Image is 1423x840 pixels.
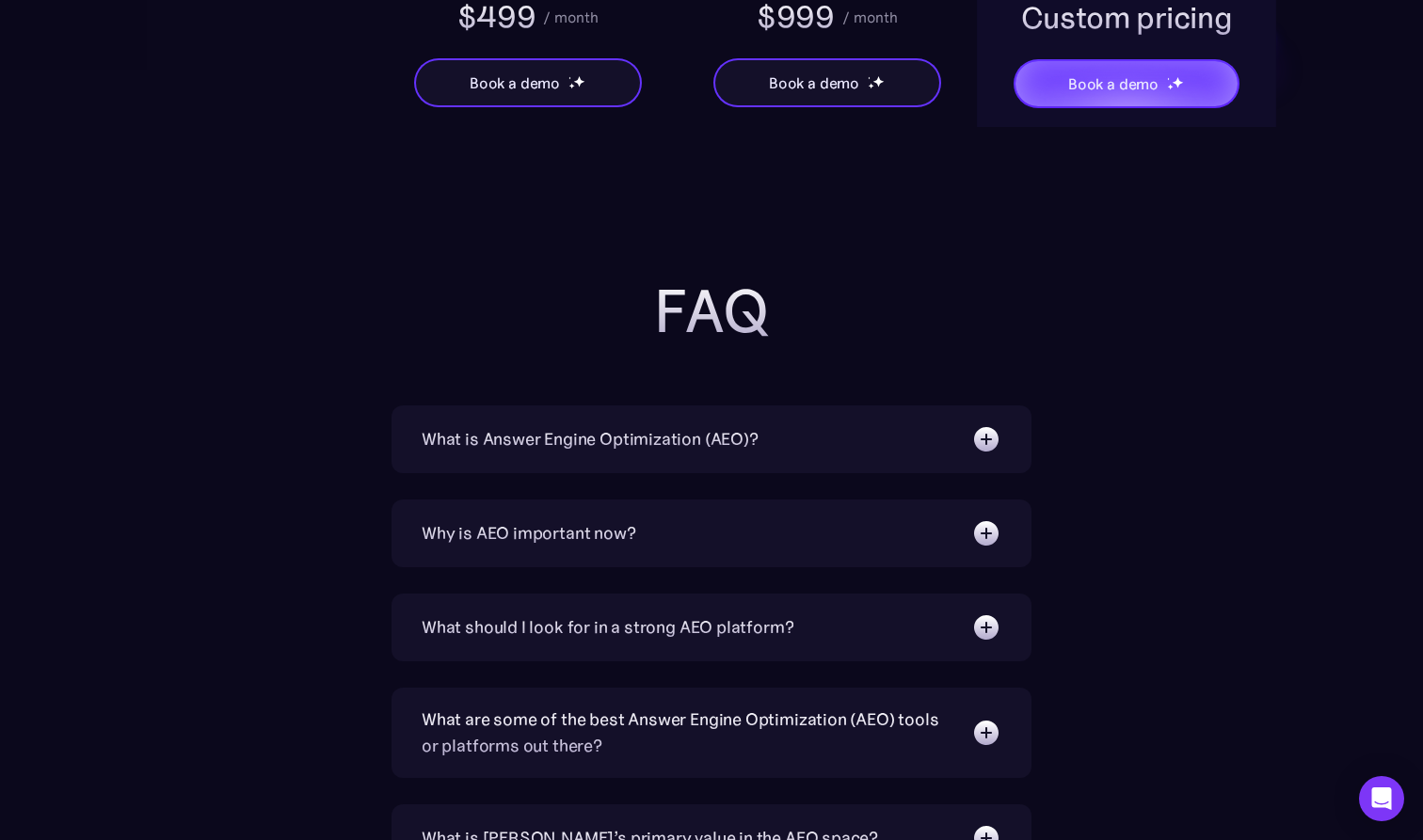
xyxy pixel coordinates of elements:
div: Why is AEO important now? [422,520,636,547]
img: star [1172,76,1184,88]
a: Book a demostarstarstar [713,58,941,107]
div: Open Intercom Messenger [1359,776,1404,821]
img: star [872,75,885,87]
img: star [573,75,585,87]
div: What should I look for in a strong AEO platform? [422,614,793,641]
div: Book a demo [769,71,859,94]
div: Book a demo [470,71,560,94]
a: Book a demostarstarstar [414,58,642,107]
img: star [868,76,871,79]
img: star [568,76,571,79]
div: What is Answer Engine Optimization (AEO)? [422,426,759,452]
img: star [568,83,575,89]
img: star [868,83,874,89]
div: Book a demo [1068,72,1159,95]
img: star [1167,77,1170,80]
a: Book a demostarstarstar [1014,59,1239,108]
img: star [1167,84,1174,90]
div: / month [842,6,898,28]
div: / month [543,6,599,28]
div: What are some of the best Answer Engine Optimization (AEO) tools or platforms out there? [422,706,952,759]
h2: FAQ [335,277,1088,345]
